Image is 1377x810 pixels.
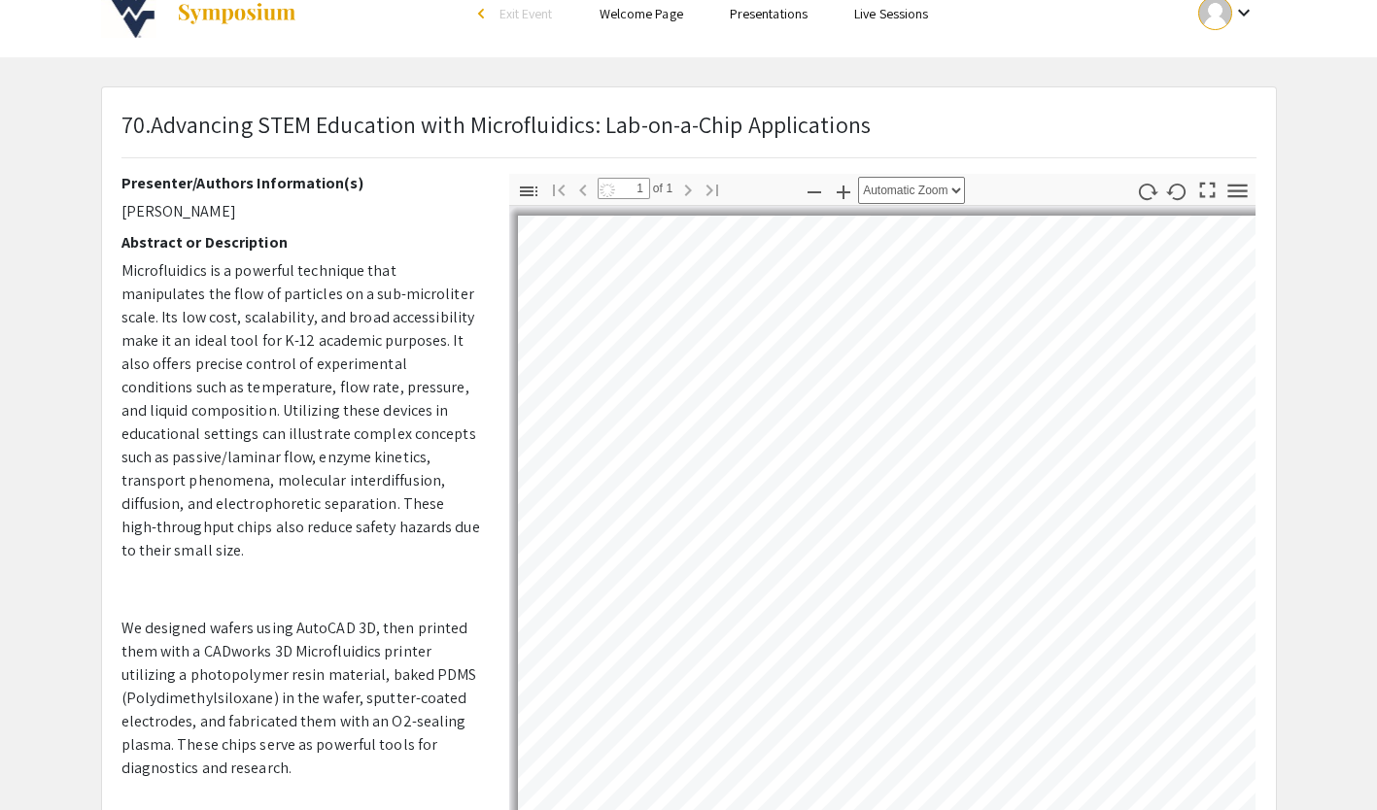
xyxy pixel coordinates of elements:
input: Page [598,178,650,199]
p: [PERSON_NAME] [121,200,480,223]
button: Go to First Page [542,175,575,203]
span: Microfluidics is a powerful technique that manipulates the flow of particles on a sub-microliter ... [121,260,480,560]
mat-icon: Expand account dropdown [1232,1,1256,24]
span: Exit Event [499,5,553,22]
button: Rotate Counterclockwise [1160,177,1193,205]
iframe: Chat [15,723,83,795]
span: We designed wafers using AutoCAD 3D, then printed them with a CADworks 3D Microfluidics printer u... [121,618,477,778]
button: Zoom Out [798,177,831,205]
button: Go to Last Page [696,175,729,203]
button: Zoom In [827,177,860,205]
span: of 1 [650,178,673,199]
select: Zoom [858,177,965,204]
button: Tools [1221,177,1254,205]
p: 70.Advancing STEM Education with Microfluidics: Lab-on-a-Chip Applications [121,107,871,142]
img: Symposium by ForagerOne [176,2,297,25]
a: Welcome Page [600,5,683,22]
button: Rotate Clockwise [1130,177,1163,205]
a: Presentations [730,5,808,22]
div: arrow_back_ios [478,8,490,19]
button: Toggle Sidebar [512,177,545,205]
h2: Presenter/Authors Information(s) [121,174,480,192]
a: Live Sessions [854,5,928,22]
button: Next Page [671,175,705,203]
button: Switch to Presentation Mode [1190,174,1223,202]
button: Previous Page [567,175,600,203]
h2: Abstract or Description [121,233,480,252]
